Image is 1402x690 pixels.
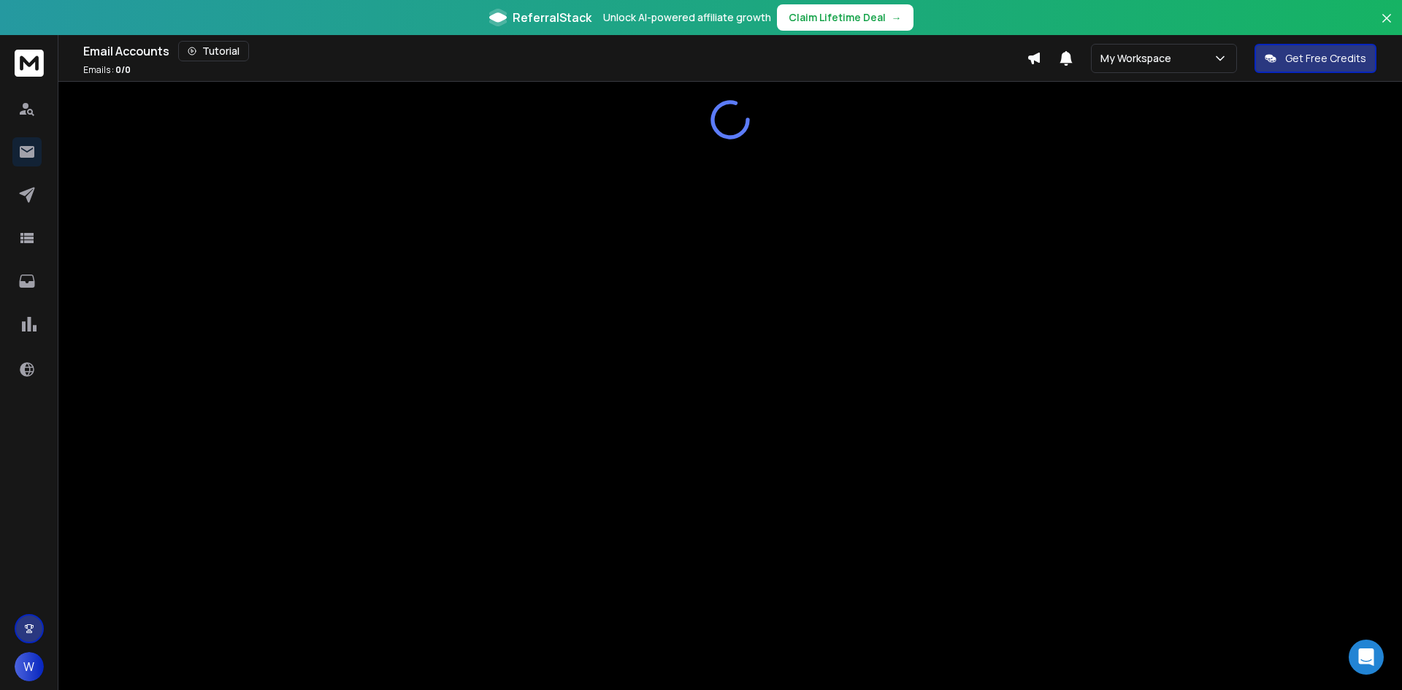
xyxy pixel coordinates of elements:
[513,9,591,26] span: ReferralStack
[1285,51,1366,66] p: Get Free Credits
[1377,9,1396,44] button: Close banner
[83,41,1027,61] div: Email Accounts
[892,10,902,25] span: →
[178,41,249,61] button: Tutorial
[83,64,131,76] p: Emails :
[777,4,913,31] button: Claim Lifetime Deal→
[15,652,44,681] button: W
[1100,51,1177,66] p: My Workspace
[115,64,131,76] span: 0 / 0
[1349,640,1384,675] div: Open Intercom Messenger
[1254,44,1376,73] button: Get Free Credits
[603,10,771,25] p: Unlock AI-powered affiliate growth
